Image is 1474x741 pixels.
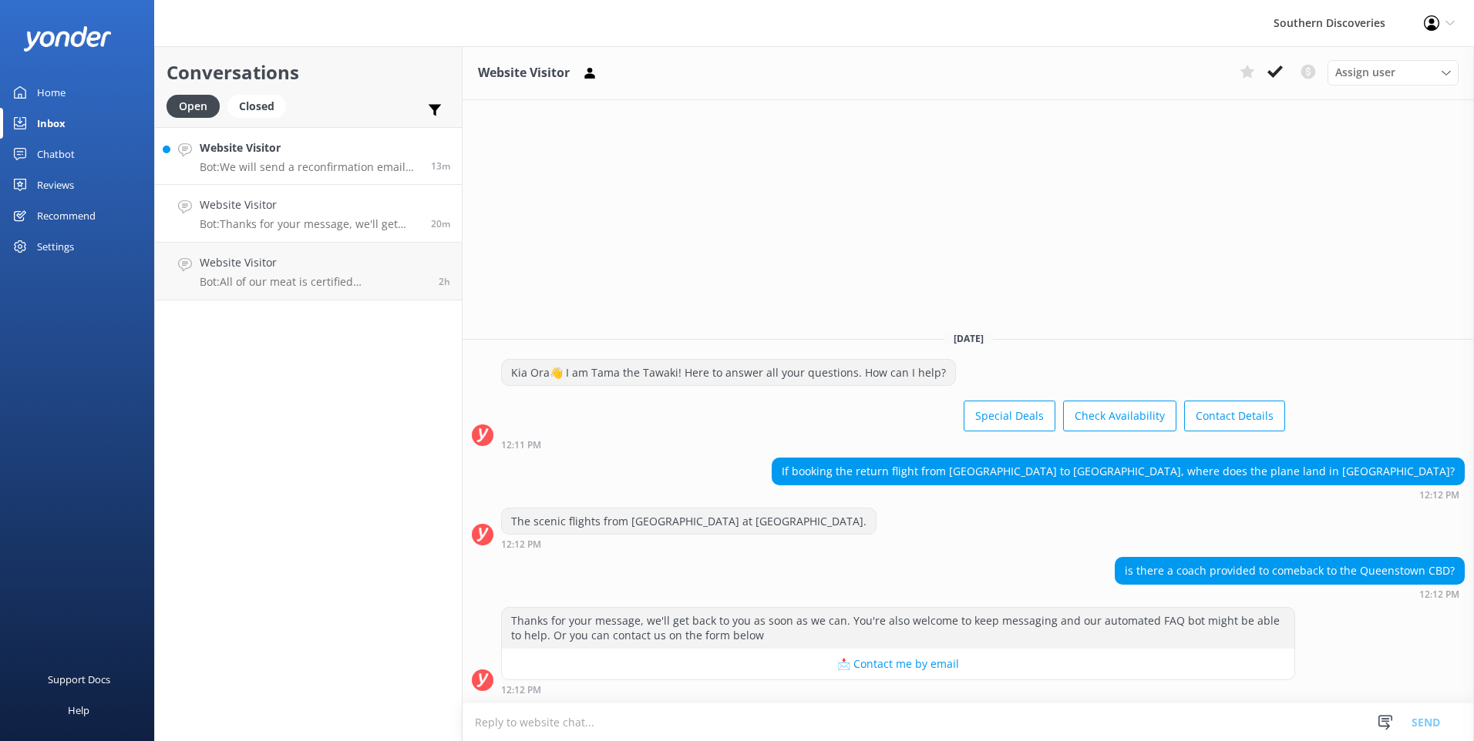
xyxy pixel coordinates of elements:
[502,649,1294,679] button: 📩 Contact me by email
[431,217,450,230] span: Oct 16 2025 12:12pm (UTC +13:00) Pacific/Auckland
[1328,60,1459,85] div: Assign User
[501,441,541,450] strong: 12:11 PM
[227,97,294,114] a: Closed
[502,608,1294,649] div: Thanks for your message, we'll get back to you as soon as we can. You're also welcome to keep mes...
[1115,588,1465,599] div: Oct 16 2025 12:12pm (UTC +13:00) Pacific/Auckland
[200,196,419,213] h4: Website Visitor
[155,185,462,243] a: Website VisitorBot:Thanks for your message, we'll get back to you as soon as we can. You're also ...
[23,26,112,52] img: yonder-white-logo.png
[227,95,286,118] div: Closed
[37,231,74,262] div: Settings
[501,538,877,549] div: Oct 16 2025 12:12pm (UTC +13:00) Pacific/Auckland
[502,360,955,386] div: Kia Ora👋 I am Tama the Tawaki! Here to answer all your questions. How can I help?
[167,97,227,114] a: Open
[200,275,427,289] p: Bot: All of our meat is certified [DEMOGRAPHIC_DATA], but for specific dietary requirements like ...
[37,77,66,108] div: Home
[200,254,427,271] h4: Website Visitor
[68,695,89,726] div: Help
[501,540,541,549] strong: 12:12 PM
[502,508,876,535] div: The scenic flights from [GEOGRAPHIC_DATA] at [GEOGRAPHIC_DATA].
[167,58,450,87] h2: Conversations
[200,139,419,156] h4: Website Visitor
[772,458,1464,484] div: If booking the return flight from [GEOGRAPHIC_DATA] to [GEOGRAPHIC_DATA], where does the plane la...
[1419,590,1459,599] strong: 12:12 PM
[501,686,541,695] strong: 12:12 PM
[37,200,96,231] div: Recommend
[1335,64,1395,81] span: Assign user
[37,108,66,139] div: Inbox
[167,95,220,118] div: Open
[964,401,1055,431] button: Special Deals
[944,332,993,345] span: [DATE]
[439,275,450,288] span: Oct 16 2025 10:11am (UTC +13:00) Pacific/Auckland
[501,439,1285,450] div: Oct 16 2025 12:11pm (UTC +13:00) Pacific/Auckland
[48,664,110,695] div: Support Docs
[1063,401,1176,431] button: Check Availability
[200,160,419,174] p: Bot: We will send a reconfirmation email out 24 hours prior to your trip. If you wish to have ver...
[37,169,74,200] div: Reviews
[1419,491,1459,500] strong: 12:12 PM
[478,63,570,83] h3: Website Visitor
[1116,558,1464,584] div: is there a coach provided to comeback to the Queenstown CBD?
[772,489,1465,500] div: Oct 16 2025 12:12pm (UTC +13:00) Pacific/Auckland
[37,139,75,169] div: Chatbot
[1184,401,1285,431] button: Contact Details
[501,684,1295,695] div: Oct 16 2025 12:12pm (UTC +13:00) Pacific/Auckland
[200,217,419,231] p: Bot: Thanks for your message, we'll get back to you as soon as we can. You're also welcome to kee...
[155,243,462,300] a: Website VisitorBot:All of our meat is certified [DEMOGRAPHIC_DATA], but for specific dietary requ...
[431,159,450,173] span: Oct 16 2025 12:18pm (UTC +13:00) Pacific/Auckland
[155,127,462,185] a: Website VisitorBot:We will send a reconfirmation email out 24 hours prior to your trip. If you wi...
